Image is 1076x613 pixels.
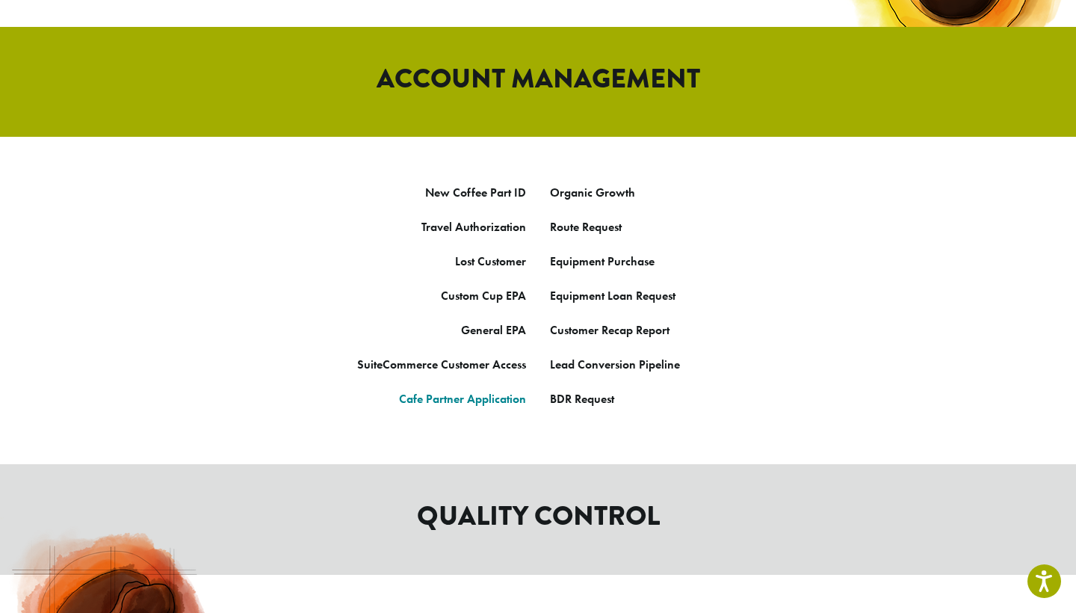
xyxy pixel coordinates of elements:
[550,253,644,269] a: Equipment Purcha
[112,63,964,95] h2: ACCOUNT MANAGEMENT
[550,357,680,372] a: Lead Conversion Pipeline
[550,322,670,338] a: Customer Recap Report
[550,219,622,235] a: Route Request
[644,253,655,269] a: se
[550,391,614,407] a: BDR Request
[461,322,526,338] a: General EPA
[425,185,526,200] a: New Coffee Part ID
[357,357,526,372] a: SuiteCommerce Customer Access
[441,288,526,304] a: Custom Cup EPA
[112,500,964,532] h2: QUALITY CONTROL
[550,288,675,304] a: Equipment Loan Request
[421,219,526,235] a: Travel Authorization
[455,253,526,269] a: Lost Customer
[399,391,526,407] a: Cafe Partner Application
[550,185,635,200] a: Organic Growth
